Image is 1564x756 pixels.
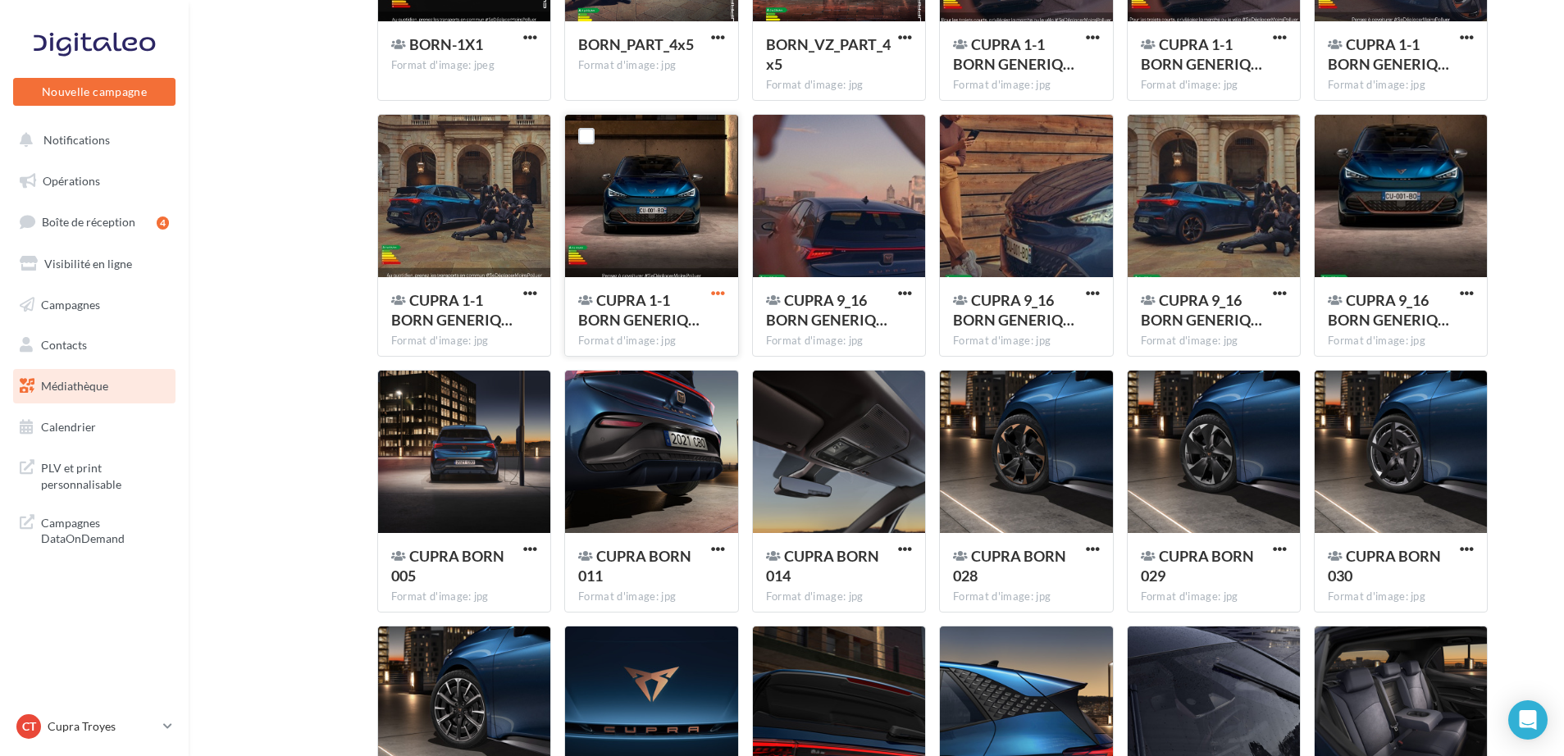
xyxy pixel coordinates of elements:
p: Cupra Troyes [48,718,157,735]
div: Format d'image: jpg [391,590,537,604]
a: PLV et print personnalisable [10,450,179,499]
a: Calendrier [10,410,179,444]
div: Format d'image: jpg [1141,590,1287,604]
span: CUPRA 1-1 BORN GENERIQUE 1.jpg [953,35,1074,73]
div: Format d'image: jpg [766,78,912,93]
span: Notifications [43,133,110,147]
div: Format d'image: jpg [1141,78,1287,93]
span: Calendrier [41,420,96,434]
span: Campagnes DataOnDemand [41,512,169,547]
div: Format d'image: jpg [578,590,724,604]
span: PLV et print personnalisable [41,457,169,492]
span: CUPRA 9_16 BORN GENERIQUE 1.jpg [766,291,887,329]
a: CT Cupra Troyes [13,711,176,742]
span: Visibilité en ligne [44,257,132,271]
a: Contacts [10,328,179,362]
span: CUPRA BORN 028 [953,547,1066,585]
span: CUPRA 9_16 BORN GENERIQUE 4.jpg [1328,291,1449,329]
span: CUPRA BORN 029 [1141,547,1254,585]
span: CUPRA BORN 005 [391,547,504,585]
div: Format d'image: jpg [578,58,724,73]
span: Campagnes [41,297,100,311]
span: CUPRA 1-1 BORN GENERIQUE 2.jpg [1328,35,1449,73]
div: Format d'image: jpg [1141,334,1287,348]
div: Format d'image: jpeg [391,58,537,73]
div: Format d'image: jpg [953,590,1099,604]
div: 4 [157,216,169,230]
div: Format d'image: jpg [953,334,1099,348]
span: BORN_VZ_PART_4x5 [766,35,891,73]
div: Format d'image: jpg [1328,78,1474,93]
span: CUPRA 9_16 BORN GENERIQUE 2.jpg [953,291,1074,329]
span: CUPRA BORN 011 [578,547,691,585]
button: Notifications [10,123,172,157]
div: Format d'image: jpg [391,334,537,348]
a: Opérations [10,164,179,198]
div: Format d'image: jpg [1328,334,1474,348]
div: Format d'image: jpg [953,78,1099,93]
span: Opérations [43,174,100,188]
div: Open Intercom Messenger [1508,700,1548,740]
a: Campagnes DataOnDemand [10,505,179,553]
button: Nouvelle campagne [13,78,176,106]
span: CUPRA 9_16 BORN GENERIQUE 3.jpg [1141,291,1262,329]
div: Format d'image: jpg [1328,590,1474,604]
span: CUPRA 1-1 BORN GENERIQUE 3.jpg [391,291,513,329]
a: Campagnes [10,288,179,322]
div: Format d'image: jpg [766,590,912,604]
div: Format d'image: jpg [578,334,724,348]
span: BORN_PART_4x5 [578,35,694,53]
span: CUPRA BORN 014 [766,547,879,585]
span: CT [22,718,36,735]
span: Boîte de réception [42,215,135,229]
span: CUPRA 1-1 BORN GENERIQUE 4.jpg [578,291,700,329]
span: CUPRA 1-1 BORN GENERIQUE 1.jpg [1141,35,1262,73]
a: Visibilité en ligne [10,247,179,281]
span: Médiathèque [41,379,108,393]
span: Contacts [41,338,87,352]
span: CUPRA BORN 030 [1328,547,1441,585]
a: Médiathèque [10,369,179,403]
span: BORN-1X1 [409,35,483,53]
div: Format d'image: jpg [766,334,912,348]
a: Boîte de réception4 [10,204,179,239]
